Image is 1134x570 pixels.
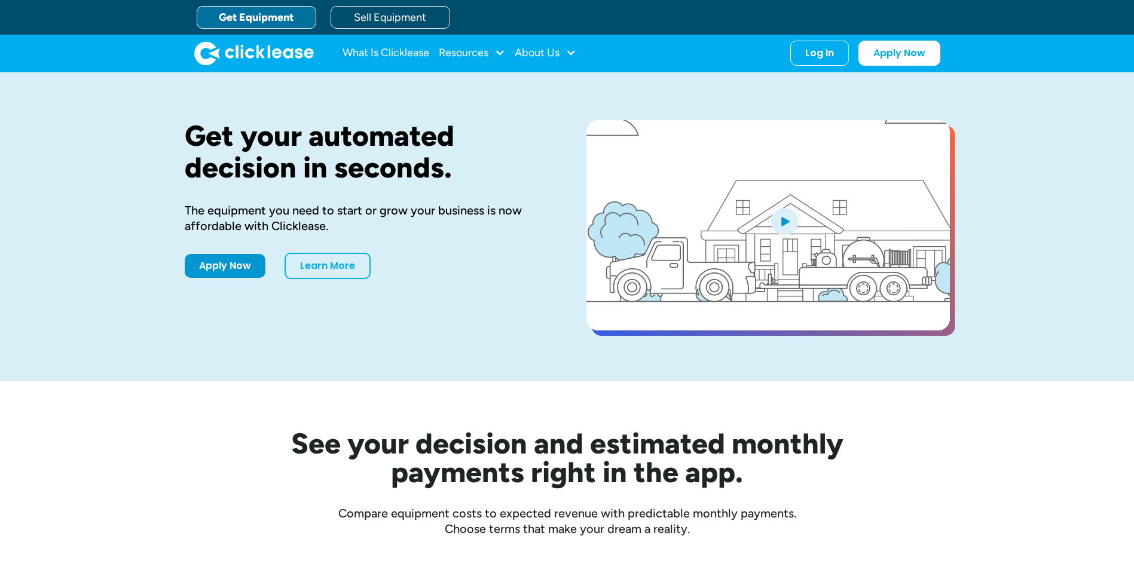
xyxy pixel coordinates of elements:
[331,6,450,29] a: Sell Equipment
[858,41,940,66] a: Apply Now
[586,120,950,330] a: open lightbox
[194,41,314,65] a: home
[439,41,505,65] div: Resources
[285,253,371,279] a: Learn More
[185,254,265,278] a: Apply Now
[233,429,902,486] h2: See your decision and estimated monthly payments right in the app.
[343,41,429,65] a: What Is Clicklease
[805,47,834,59] div: Log In
[197,6,316,29] a: Get Equipment
[515,41,576,65] div: About Us
[185,120,548,183] h1: Get your automated decision in seconds.
[768,204,800,238] img: Blue play button logo on a light blue circular background
[185,505,950,537] div: Compare equipment costs to expected revenue with predictable monthly payments. Choose terms that ...
[194,41,314,65] img: Clicklease logo
[185,203,548,234] div: The equipment you need to start or grow your business is now affordable with Clicklease.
